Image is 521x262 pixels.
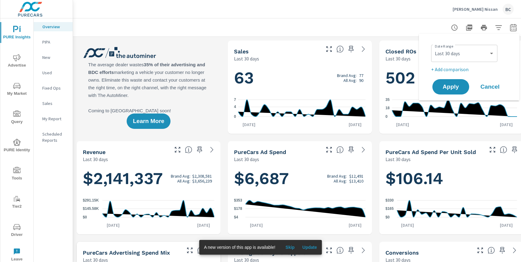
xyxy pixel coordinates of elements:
a: See more details in report [358,245,368,255]
text: $178 [234,207,242,211]
a: See more details in report [358,145,368,155]
p: Brand Avg: [337,73,357,78]
p: Sales [42,100,68,106]
button: Make Fullscreen [185,245,195,255]
span: Save this to your personalized report [346,44,356,54]
p: [DATE] [238,121,260,128]
span: Total cost of media for all PureCars channels for the selected dealership group over the selected... [336,146,344,153]
p: Last 30 days [234,55,259,62]
text: $145.58K [83,207,99,211]
span: Advertise [2,54,32,69]
span: This table looks at how you compare to the amount of budget you spend per channel as opposed to y... [197,247,205,254]
h5: Conversions [385,249,419,256]
text: 35 [385,98,390,102]
p: [DATE] [344,222,366,228]
a: See more details in report [510,245,519,255]
p: [DATE] [193,222,214,228]
h5: Revenue [83,149,105,155]
h1: 63 [234,67,366,88]
p: [DATE] [246,222,267,228]
span: Cancel [478,84,502,90]
text: $0 [83,215,87,219]
span: Average cost of advertising per each vehicle sold at the dealer over the selected date range. The... [500,146,507,153]
text: $291.15K [83,198,99,202]
div: BC [503,4,514,15]
span: Apply [439,84,463,90]
button: Make Fullscreen [324,44,334,54]
div: Fixed Ops [34,83,73,93]
h1: $106.14 [385,168,517,189]
h5: PureCars Ad Spend Per Unit Sold [385,149,476,155]
div: PIPA [34,37,73,47]
p: Last 30 days [234,156,259,163]
div: Scheduled Reports [34,129,73,145]
p: $12,491 [349,174,363,179]
text: 18 [385,106,390,110]
p: Last 30 days [385,156,411,163]
p: + Add comparison [431,66,510,73]
p: Overview [42,24,68,30]
span: Tier2 [2,195,32,210]
h5: Sales [234,48,249,55]
span: PURE Insights [2,26,32,41]
p: 77 [359,73,363,78]
h1: $6,687 [234,168,366,189]
button: Update [300,242,320,252]
span: My Market [2,82,32,97]
text: 4 [234,105,236,109]
text: $353 [234,198,242,202]
span: A new version of this app is available! [204,245,275,250]
text: $4 [234,215,238,219]
button: Cancel [472,79,508,94]
p: Scheduled Reports [42,131,68,143]
span: A rolling 30 day total of daily Shoppers on the dealership website, averaged over the selected da... [336,247,344,254]
h5: PureCars Advertising Spend Mix [83,249,170,256]
p: $13,410 [349,179,363,183]
p: [DATE] [102,222,124,228]
span: Save this to your personalized report [346,145,356,155]
p: [DATE] [392,121,413,128]
p: All Avg: [177,179,190,183]
button: Make Fullscreen [324,245,334,255]
span: Tools [2,167,32,182]
button: Make Fullscreen [488,145,497,155]
h5: Closed ROs [385,48,416,55]
text: 0 [234,114,236,119]
div: Overview [34,22,73,31]
p: [PERSON_NAME] Nissan [453,6,498,12]
span: Total sales revenue over the selected date range. [Source: This data is sourced from the dealer’s... [185,146,192,153]
a: See more details in report [358,44,368,54]
button: Apply [432,79,469,94]
button: Make Fullscreen [324,145,334,155]
button: Make Fullscreen [475,245,485,255]
p: $2,308,581 [192,174,212,179]
p: All Avg: [334,179,347,183]
button: Make Fullscreen [173,145,182,155]
text: $330 [385,198,394,202]
p: [DATE] [344,121,366,128]
p: [DATE] [397,222,418,228]
span: PURE Identity [2,139,32,154]
h5: PureCars Ad Spend [234,149,286,155]
p: All Avg: [343,78,357,83]
button: Skip [280,242,300,252]
button: Select Date Range [507,21,519,34]
span: Save this to your personalized report [497,245,507,255]
div: My Report [34,114,73,123]
p: My Report [42,116,68,122]
div: New [34,53,73,62]
h1: $2,141,337 [83,168,214,189]
h1: 502 [385,67,517,88]
p: New [42,54,68,60]
p: Used [42,70,68,76]
span: Learn More [133,118,164,124]
text: $165 [385,207,394,211]
p: Last 30 days [385,55,411,62]
p: [DATE] [496,121,517,128]
p: [DATE] [496,222,517,228]
p: $3,656,239 [192,179,212,183]
p: Fixed Ops [42,85,68,91]
div: Used [34,68,73,77]
button: Learn More [127,114,170,129]
text: 0 [385,114,388,119]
